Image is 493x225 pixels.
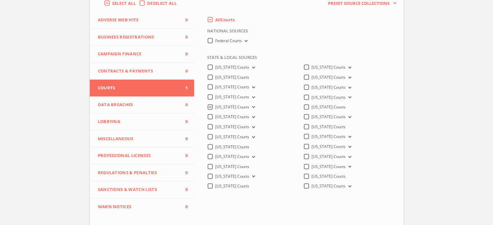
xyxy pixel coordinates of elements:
[90,80,194,96] button: Courts1
[311,114,346,119] span: [US_STATE] Courts
[215,64,249,70] span: [US_STATE] Courts
[215,183,249,189] span: [US_STATE] Courts
[311,154,346,159] span: [US_STATE] Courts
[98,152,178,159] span: Professional Licenses
[215,124,249,129] span: [US_STATE] Courts
[90,198,194,215] button: WARN Notices0
[311,164,346,169] span: [US_STATE] Courts
[311,64,346,70] span: [US_STATE] Courts
[215,164,249,169] span: [US_STATE] Courts
[90,147,194,164] button: Professional Licenses0
[90,130,194,148] button: Miscellaneous0
[90,164,194,182] button: Regulations & Penalties0
[147,0,177,6] span: Deselect All
[178,136,188,142] span: 0
[311,124,346,129] span: [US_STATE] Courts
[311,104,346,110] span: [US_STATE] Courts
[346,184,353,189] button: [US_STATE] Courts
[98,51,178,57] span: Campaign Finance
[249,174,256,179] button: [US_STATE] Courts
[311,84,346,90] span: [US_STATE] Courts
[249,104,256,110] button: [US_STATE] Courts
[90,113,194,130] button: Lobbying0
[98,68,178,74] span: Contracts & Payments
[98,85,178,91] span: Courts
[346,164,353,170] button: [US_STATE] Courts
[311,174,346,179] span: [US_STATE] Courts
[178,152,188,159] span: 0
[249,84,256,90] button: [US_STATE] Courts
[215,114,249,119] span: [US_STATE] Courts
[178,102,188,108] span: 0
[325,0,393,7] span: Preset Source Collections
[215,174,249,179] span: [US_STATE] Courts
[178,186,188,193] span: 0
[346,75,353,81] button: [US_STATE] Courts
[242,38,249,44] button: Federal Courts
[90,96,194,114] button: Data Breaches0
[215,104,249,110] span: [US_STATE] Courts
[346,114,353,120] button: [US_STATE] Courts
[215,154,249,159] span: [US_STATE] Courts
[215,17,235,23] span: All Courts
[178,17,188,23] span: 0
[178,170,188,176] span: 0
[325,0,397,7] button: Preset Source Collections
[178,51,188,57] span: 0
[249,114,256,120] button: [US_STATE] Courts
[215,134,249,140] span: [US_STATE] Courts
[90,29,194,46] button: Business Registrations0
[98,204,178,210] span: WARN Notices
[90,12,194,29] button: Adverse Web Hits0
[202,28,248,38] span: National Sources
[215,38,242,43] span: Federal Courts
[346,95,353,100] button: [US_STATE] Courts
[215,94,249,100] span: [US_STATE] Courts
[249,154,256,160] button: [US_STATE] Courts
[311,134,346,139] span: [US_STATE] Courts
[90,46,194,63] button: Campaign Finance0
[215,84,249,90] span: [US_STATE] Courts
[98,186,178,193] span: Sanctions & Watch Lists
[98,136,178,142] span: Miscellaneous
[202,54,257,64] span: State & Local Sources
[346,134,353,140] button: [US_STATE] Courts
[215,144,249,150] span: [US_STATE] Courts
[249,124,256,130] button: [US_STATE] Courts
[98,118,178,125] span: Lobbying
[98,17,178,23] span: Adverse Web Hits
[249,95,256,100] button: [US_STATE] Courts
[98,102,178,108] span: Data Breaches
[249,134,256,140] button: [US_STATE] Courts
[178,85,188,91] span: 1
[98,34,178,40] span: Business Registrations
[346,144,353,150] button: [US_STATE] Courts
[178,118,188,125] span: 0
[112,0,136,6] span: Select All
[311,74,346,80] span: [US_STATE] Courts
[98,170,178,176] span: Regulations & Penalties
[311,144,346,149] span: [US_STATE] Courts
[346,85,353,91] button: [US_STATE] Courts
[215,74,249,80] span: [US_STATE] Courts
[311,183,346,189] span: [US_STATE] Courts
[346,65,353,71] button: [US_STATE] Courts
[346,154,353,160] button: [US_STATE] Courts
[178,68,188,74] span: 0
[178,204,188,210] span: 0
[249,65,256,71] button: [US_STATE] Courts
[178,34,188,40] span: 0
[311,95,346,100] span: [US_STATE] Courts
[90,181,194,198] button: Sanctions & Watch Lists0
[90,63,194,80] button: Contracts & Payments0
